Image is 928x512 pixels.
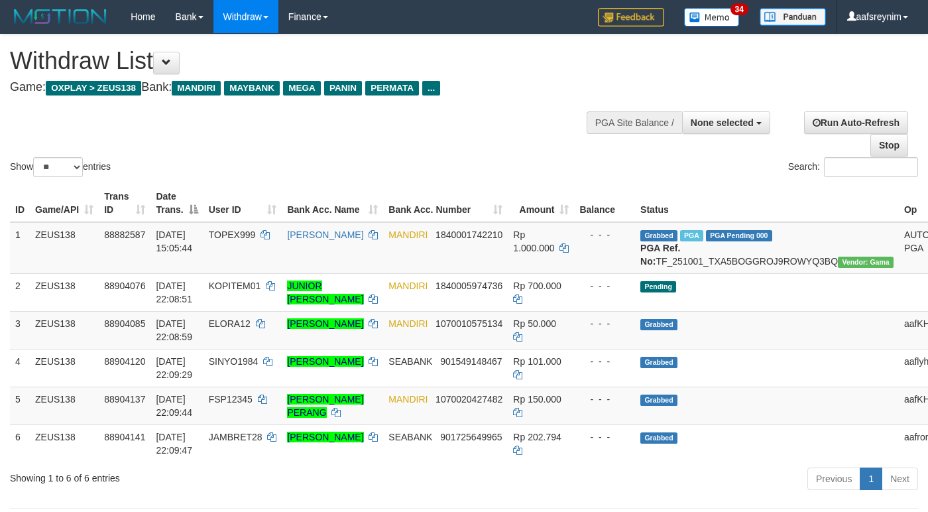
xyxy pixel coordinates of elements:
[640,357,677,368] span: Grabbed
[635,184,899,222] th: Status
[388,229,428,240] span: MANDIRI
[283,81,321,96] span: MEGA
[156,394,192,418] span: [DATE] 22:09:44
[435,229,502,240] span: Copy 1840001742210 to clipboard
[388,318,428,329] span: MANDIRI
[10,222,30,274] td: 1
[513,394,561,405] span: Rp 150.000
[365,81,419,96] span: PERMATA
[209,229,256,240] span: TOPEX999
[224,81,280,96] span: MAYBANK
[435,281,502,291] span: Copy 1840005974736 to clipboard
[30,311,99,349] td: ZEUS138
[99,184,150,222] th: Trans ID: activate to sort column ascending
[10,311,30,349] td: 3
[287,356,363,367] a: [PERSON_NAME]
[156,318,192,342] span: [DATE] 22:08:59
[10,157,111,177] label: Show entries
[882,468,918,490] a: Next
[680,230,703,241] span: Marked by aafnoeunsreypich
[287,281,363,304] a: JUNIOR [PERSON_NAME]
[287,229,363,240] a: [PERSON_NAME]
[579,355,630,368] div: - - -
[691,117,754,128] span: None selected
[287,394,363,418] a: [PERSON_NAME] PERANG
[30,184,99,222] th: Game/API: activate to sort column ascending
[209,356,259,367] span: SINYO1984
[730,3,748,15] span: 34
[30,222,99,274] td: ZEUS138
[788,157,918,177] label: Search:
[150,184,203,222] th: Date Trans.: activate to sort column descending
[104,356,145,367] span: 88904120
[838,257,894,268] span: Vendor URL: https://trx31.1velocity.biz
[640,243,680,267] b: PGA Ref. No:
[640,319,677,330] span: Grabbed
[587,111,682,134] div: PGA Site Balance /
[104,281,145,291] span: 88904076
[10,387,30,424] td: 5
[640,395,677,406] span: Grabbed
[10,48,605,74] h1: Withdraw List
[640,281,676,292] span: Pending
[104,394,145,405] span: 88904137
[287,432,363,442] a: [PERSON_NAME]
[209,432,262,442] span: JAMBRET28
[682,111,770,134] button: None selected
[324,81,362,96] span: PANIN
[513,432,561,442] span: Rp 202.794
[388,281,428,291] span: MANDIRI
[508,184,574,222] th: Amount: activate to sort column ascending
[635,222,899,274] td: TF_251001_TXA5BOGGROJ9ROWYQ3BQ
[156,432,192,456] span: [DATE] 22:09:47
[706,230,772,241] span: PGA Pending
[513,318,556,329] span: Rp 50.000
[156,281,192,304] span: [DATE] 22:08:51
[156,229,192,253] span: [DATE] 15:05:44
[10,424,30,462] td: 6
[30,273,99,311] td: ZEUS138
[579,228,630,241] div: - - -
[30,349,99,387] td: ZEUS138
[513,356,561,367] span: Rp 101.000
[172,81,221,96] span: MANDIRI
[824,157,918,177] input: Search:
[804,111,908,134] a: Run Auto-Refresh
[156,356,192,380] span: [DATE] 22:09:29
[388,356,432,367] span: SEABANK
[209,318,251,329] span: ELORA12
[209,281,261,291] span: KOPITEM01
[10,349,30,387] td: 4
[684,8,740,27] img: Button%20Memo.svg
[33,157,83,177] select: Showentries
[104,229,145,240] span: 88882587
[598,8,664,27] img: Feedback.jpg
[640,230,677,241] span: Grabbed
[104,432,145,442] span: 88904141
[209,394,253,405] span: FSP12345
[860,468,882,490] a: 1
[30,387,99,424] td: ZEUS138
[30,424,99,462] td: ZEUS138
[10,466,377,485] div: Showing 1 to 6 of 6 entries
[10,273,30,311] td: 2
[435,318,502,329] span: Copy 1070010575134 to clipboard
[388,394,428,405] span: MANDIRI
[807,468,860,490] a: Previous
[440,432,502,442] span: Copy 901725649965 to clipboard
[579,430,630,444] div: - - -
[760,8,826,26] img: panduan.png
[870,134,908,157] a: Stop
[282,184,383,222] th: Bank Acc. Name: activate to sort column ascending
[383,184,508,222] th: Bank Acc. Number: activate to sort column ascending
[203,184,282,222] th: User ID: activate to sort column ascending
[10,81,605,94] h4: Game: Bank:
[640,432,677,444] span: Grabbed
[422,81,440,96] span: ...
[435,394,502,405] span: Copy 1070020427482 to clipboard
[46,81,141,96] span: OXPLAY > ZEUS138
[579,279,630,292] div: - - -
[513,281,561,291] span: Rp 700.000
[579,393,630,406] div: - - -
[440,356,502,367] span: Copy 901549148467 to clipboard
